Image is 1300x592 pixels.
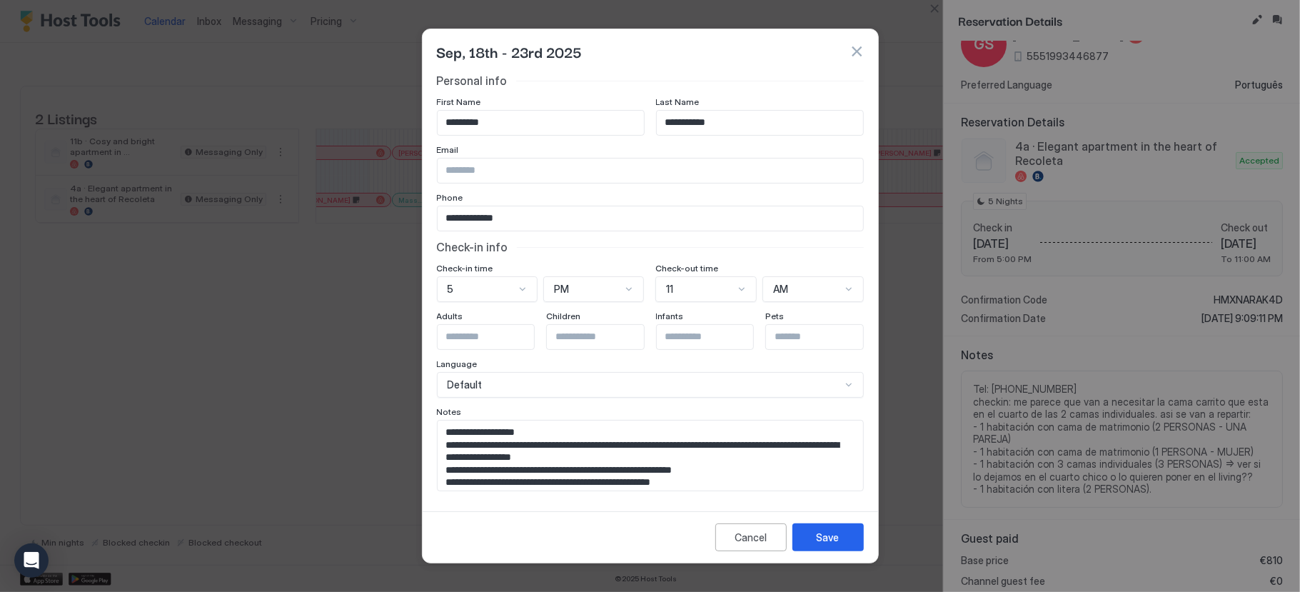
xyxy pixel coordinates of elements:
[655,263,718,274] span: Check-out time
[657,111,863,135] input: Input Field
[14,543,49,578] div: Open Intercom Messenger
[437,96,481,107] span: First Name
[437,41,583,62] span: Sep, 18th - 23rd 2025
[765,311,784,321] span: Pets
[438,421,862,490] textarea: Input Field
[438,159,863,183] input: Input Field
[715,523,787,551] button: Cancel
[735,530,767,545] div: Cancel
[448,378,483,391] span: Default
[656,96,700,107] span: Last Name
[766,325,883,349] input: Input Field
[773,283,788,296] span: AM
[437,406,462,417] span: Notes
[437,358,478,369] span: Language
[437,144,459,155] span: Email
[817,530,840,545] div: Save
[554,283,569,296] span: PM
[437,74,508,88] span: Personal info
[448,283,454,296] span: 5
[438,325,555,349] input: Input Field
[792,523,864,551] button: Save
[438,111,644,135] input: Input Field
[437,240,508,254] span: Check-in info
[437,263,493,274] span: Check-in time
[666,283,673,296] span: 11
[657,325,774,349] input: Input Field
[437,311,463,321] span: Adults
[546,311,580,321] span: Children
[437,192,463,203] span: Phone
[656,311,684,321] span: Infants
[438,206,863,231] input: Input Field
[547,325,664,349] input: Input Field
